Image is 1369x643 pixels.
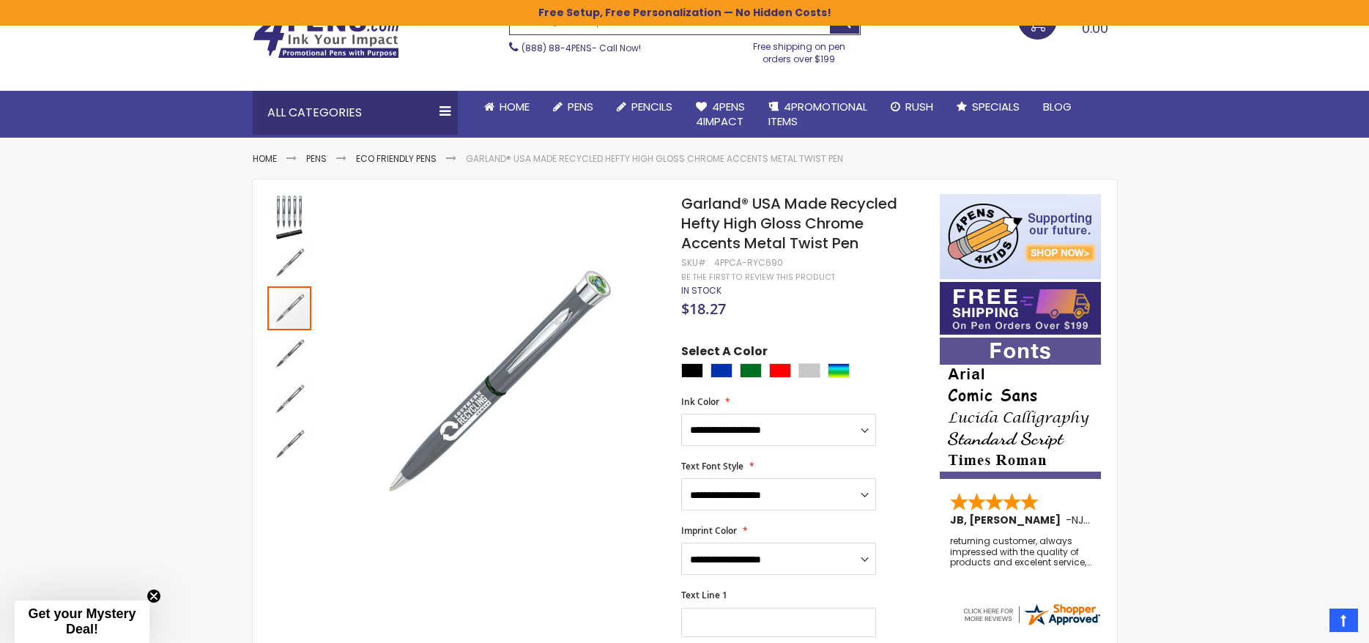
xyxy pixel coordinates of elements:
img: 4pens 4 kids [940,194,1101,279]
img: Garland® USA Made Recycled Hefty High Gloss Chrome Accents Metal Twist Pen [267,196,311,239]
span: 0.00 [1082,19,1108,37]
div: Green [740,363,762,378]
div: Assorted [828,363,850,378]
div: Garland® USA Made Recycled Hefty High Gloss Chrome Accents Metal Twist Pen [267,239,313,285]
span: 4Pens 4impact [696,99,745,129]
span: Pencils [631,99,672,114]
span: - Call Now! [522,42,641,54]
span: - , [1066,513,1193,527]
span: Text Font Style [681,460,743,472]
span: Ink Color [681,395,719,408]
span: In stock [681,284,721,297]
span: Text Line 1 [681,589,727,601]
a: Blog [1031,91,1083,123]
div: Garland® USA Made Recycled Hefty High Gloss Chrome Accents Metal Twist Pen [267,376,313,421]
div: 4PPCA-RYC690 [714,257,783,269]
div: Garland® USA Made Recycled Hefty High Gloss Chrome Accents Metal Twist Pen [267,421,311,467]
div: Red [769,363,791,378]
a: Top [1329,609,1358,632]
img: Garland® USA Made Recycled Hefty High Gloss Chrome Accents Metal Twist Pen [267,377,311,421]
a: Rush [879,91,945,123]
div: Garland® USA Made Recycled Hefty High Gloss Chrome Accents Metal Twist Pen [267,285,313,330]
div: Garland® USA Made Recycled Hefty High Gloss Chrome Accents Metal Twist Pen [267,330,313,376]
span: NJ [1072,513,1090,527]
div: Black [681,363,703,378]
span: Get your Mystery Deal! [28,606,136,636]
span: Garland® USA Made Recycled Hefty High Gloss Chrome Accents Metal Twist Pen [681,193,897,253]
a: (888) 88-4PENS [522,42,592,54]
button: Close teaser [146,589,161,603]
a: 4Pens4impact [684,91,757,138]
img: Garland® USA Made Recycled Hefty High Gloss Chrome Accents Metal Twist Pen [267,332,311,376]
img: Free shipping on orders over $199 [940,282,1101,335]
li: Garland® USA Made Recycled Hefty High Gloss Chrome Accents Metal Twist Pen [466,153,843,165]
div: Free shipping on pen orders over $199 [738,35,861,64]
a: Be the first to review this product [681,272,835,283]
img: 4Pens Custom Pens and Promotional Products [253,12,399,59]
div: All Categories [253,91,458,135]
a: Pens [541,91,605,123]
a: 4pens.com certificate URL [961,618,1102,631]
span: Select A Color [681,343,768,363]
img: 4pens.com widget logo [961,601,1102,628]
a: 4PROMOTIONALITEMS [757,91,879,138]
div: Blue [711,363,732,378]
div: Get your Mystery Deal!Close teaser [15,601,149,643]
div: Availability [681,285,721,297]
div: Garland® USA Made Recycled Hefty High Gloss Chrome Accents Metal Twist Pen [267,194,313,239]
span: Home [500,99,530,114]
span: Specials [972,99,1020,114]
a: Pencils [605,91,684,123]
span: 4PROMOTIONAL ITEMS [768,99,867,129]
span: Pens [568,99,593,114]
img: Garland® USA Made Recycled Hefty High Gloss Chrome Accents Metal Twist Pen [267,423,311,467]
span: Rush [905,99,933,114]
span: Blog [1043,99,1072,114]
span: JB, [PERSON_NAME] [950,513,1066,527]
a: Specials [945,91,1031,123]
img: font-personalization-examples [940,338,1101,479]
a: Home [253,152,277,165]
a: Home [472,91,541,123]
strong: SKU [681,256,708,269]
img: Garland® USA Made Recycled Hefty High Gloss Chrome Accents Metal Twist Pen [327,215,662,549]
a: Eco Friendly Pens [356,152,437,165]
div: returning customer, always impressed with the quality of products and excelent service, will retu... [950,536,1092,568]
span: $18.27 [681,299,726,319]
img: Garland® USA Made Recycled Hefty High Gloss Chrome Accents Metal Twist Pen [267,241,311,285]
span: Imprint Color [681,524,737,537]
div: Silver [798,363,820,378]
a: Pens [306,152,327,165]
